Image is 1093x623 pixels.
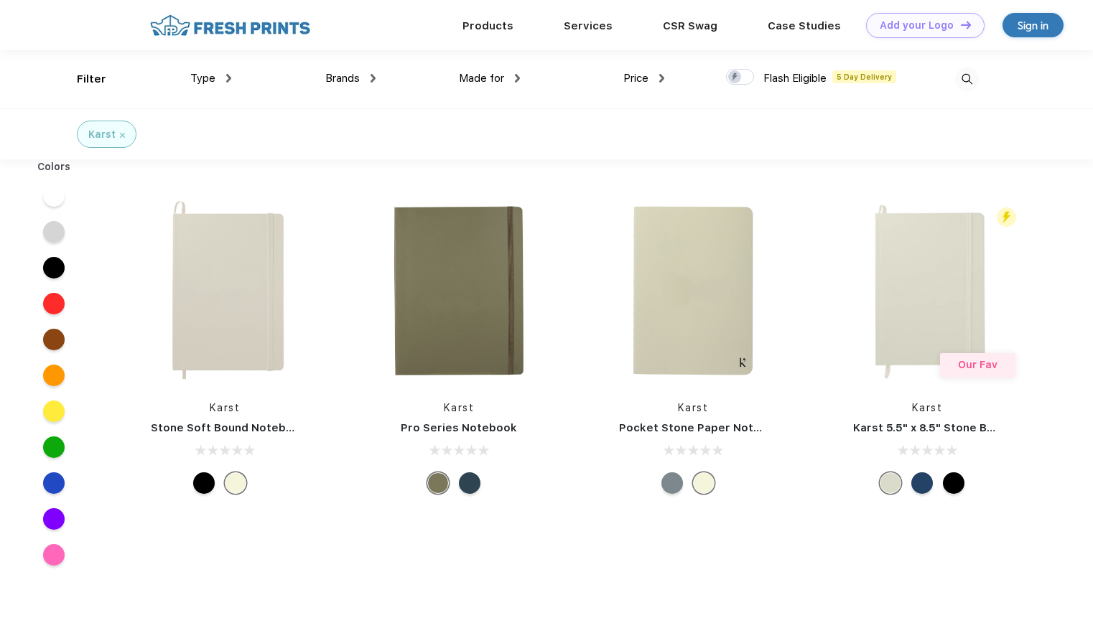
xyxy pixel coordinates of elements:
[564,19,613,32] a: Services
[193,472,215,494] div: Black
[371,74,376,83] img: dropdown.png
[832,195,1023,386] img: func=resize&h=266
[363,195,554,386] img: func=resize&h=266
[661,472,683,494] div: Gray
[955,67,979,91] img: desktop_search.svg
[597,195,789,386] img: func=resize&h=266
[77,71,106,88] div: Filter
[444,402,475,413] a: Karst
[623,72,648,85] span: Price
[462,19,513,32] a: Products
[1003,13,1064,37] a: Sign in
[853,421,1072,434] a: Karst 5.5" x 8.5" Stone Bound Notebook
[880,472,901,494] div: Beige
[997,207,1016,227] img: flash_active_toggle.svg
[943,472,964,494] div: Black
[880,19,954,32] div: Add your Logo
[88,127,116,142] div: Karst
[146,13,315,38] img: fo%20logo%202.webp
[427,472,449,494] div: Olive
[678,402,709,413] a: Karst
[619,421,789,434] a: Pocket Stone Paper Notebook
[27,159,82,174] div: Colors
[459,72,504,85] span: Made for
[225,472,246,494] div: Beige
[832,70,896,83] span: 5 Day Delivery
[151,421,307,434] a: Stone Soft Bound Notebook
[325,72,360,85] span: Brands
[961,21,971,29] img: DT
[515,74,520,83] img: dropdown.png
[911,472,933,494] div: Navy
[210,402,241,413] a: Karst
[763,72,827,85] span: Flash Eligible
[912,402,943,413] a: Karst
[663,19,717,32] a: CSR Swag
[120,133,125,138] img: filter_cancel.svg
[226,74,231,83] img: dropdown.png
[190,72,215,85] span: Type
[459,472,480,494] div: Navy
[693,472,715,494] div: Beige
[1018,17,1048,34] div: Sign in
[958,359,997,370] span: Our Fav
[401,421,517,434] a: Pro Series Notebook
[129,195,320,386] img: func=resize&h=266
[659,74,664,83] img: dropdown.png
